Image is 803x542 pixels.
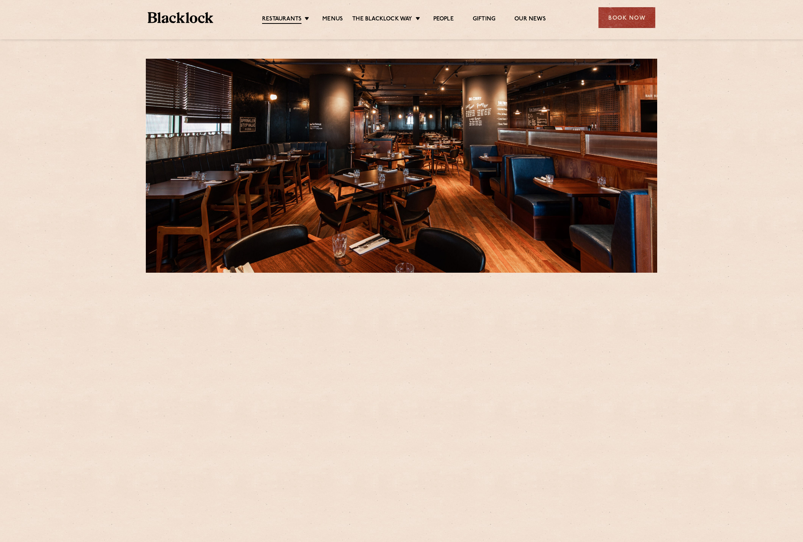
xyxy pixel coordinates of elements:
div: Book Now [598,7,655,28]
a: People [433,16,454,23]
a: Our News [514,16,546,23]
a: Menus [322,16,343,23]
a: Restaurants [262,16,302,24]
a: Gifting [473,16,495,23]
a: The Blacklock Way [352,16,412,23]
img: BL_Textured_Logo-footer-cropped.svg [148,12,213,23]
